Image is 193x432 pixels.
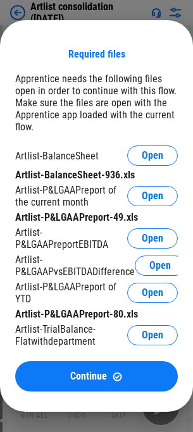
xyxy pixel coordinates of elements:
[142,151,163,161] span: Open
[15,73,178,133] div: Apprentice needs the following files open in order to continue with this flow. Make sure the file...
[70,371,107,381] span: Continue
[15,281,127,305] div: Artlist-P&LGAAPreport of YTD
[135,256,185,276] button: Open
[15,184,127,208] div: Artlist-P&LGAAPreport of the current month
[127,325,178,345] button: Open
[15,211,178,223] div: Artlist-P&LGAAPreport-49.xls
[15,169,178,181] div: Artlist-BalanceSheet-936.xls
[142,233,163,244] span: Open
[127,186,178,206] button: Open
[127,228,178,249] button: Open
[127,283,178,303] button: Open
[149,261,171,271] span: Open
[15,308,178,320] div: Artlist-P&LGAAPreport-80.xls
[142,191,163,201] span: Open
[68,48,125,60] div: Required files
[15,226,127,250] div: Artlist-P&LGAAPreportEBITDA
[127,145,178,166] button: Open
[15,254,135,278] div: Artlist-P&LGAAPvsEBITDADifference
[15,323,127,347] div: Artlist-TrialBalance-Flatwithdepartment
[15,361,178,392] button: ContinueContinue
[15,150,99,162] div: Artlist-BalanceSheet
[112,371,123,382] img: Continue
[142,288,163,298] span: Open
[142,330,163,340] span: Open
